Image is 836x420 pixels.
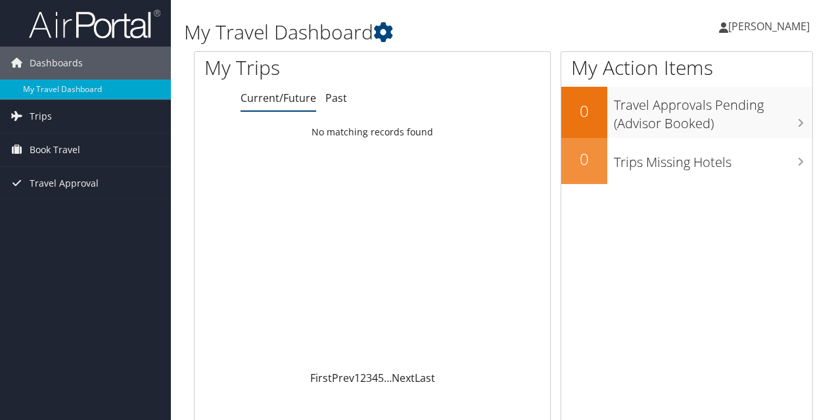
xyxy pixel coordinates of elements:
[561,54,812,82] h1: My Action Items
[310,371,332,385] a: First
[360,371,366,385] a: 2
[561,87,812,137] a: 0Travel Approvals Pending (Advisor Booked)
[392,371,415,385] a: Next
[30,100,52,133] span: Trips
[719,7,823,46] a: [PERSON_NAME]
[30,133,80,166] span: Book Travel
[354,371,360,385] a: 1
[561,138,812,184] a: 0Trips Missing Hotels
[204,54,392,82] h1: My Trips
[614,89,812,133] h3: Travel Approvals Pending (Advisor Booked)
[195,120,550,144] td: No matching records found
[29,9,160,39] img: airportal-logo.png
[30,167,99,200] span: Travel Approval
[561,148,607,170] h2: 0
[561,100,607,122] h2: 0
[241,91,316,105] a: Current/Future
[366,371,372,385] a: 3
[372,371,378,385] a: 4
[325,91,347,105] a: Past
[184,18,610,46] h1: My Travel Dashboard
[378,371,384,385] a: 5
[415,371,435,385] a: Last
[332,371,354,385] a: Prev
[30,47,83,80] span: Dashboards
[614,147,812,172] h3: Trips Missing Hotels
[384,371,392,385] span: …
[728,19,810,34] span: [PERSON_NAME]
